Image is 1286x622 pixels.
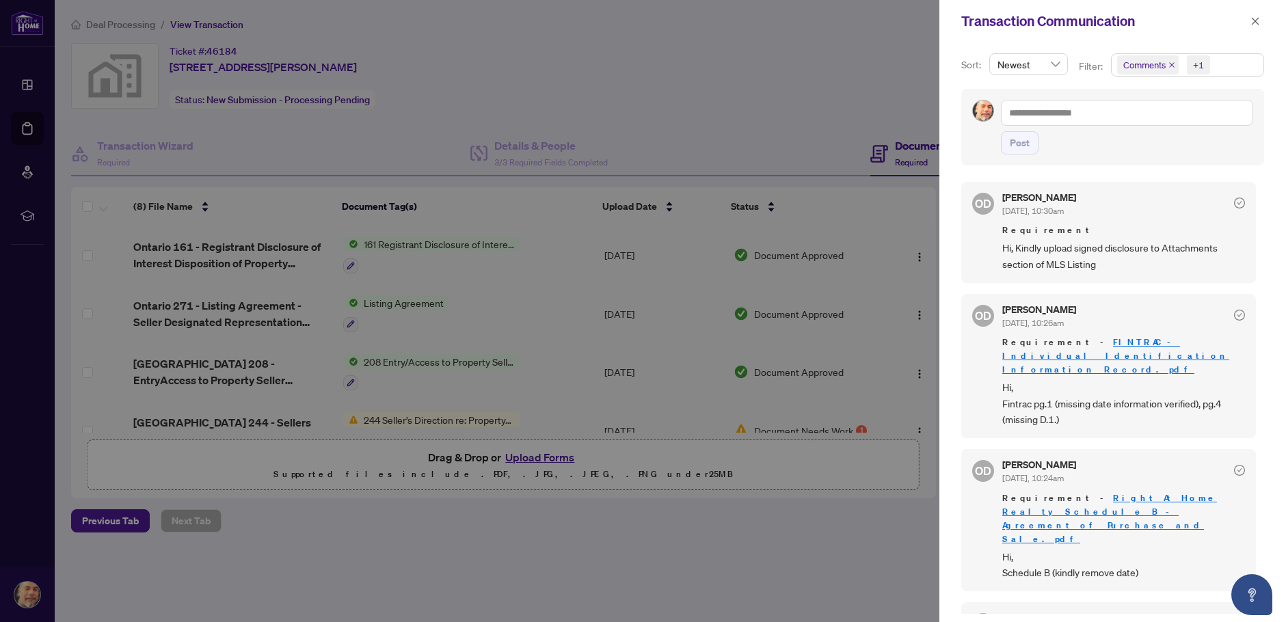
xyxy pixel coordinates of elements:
[1002,224,1245,237] span: Requirement
[1250,16,1260,26] span: close
[1234,310,1245,321] span: check-circle
[1002,193,1076,202] h5: [PERSON_NAME]
[1079,59,1105,74] p: Filter:
[975,307,991,325] span: OD
[975,195,991,213] span: OD
[973,100,993,121] img: Profile Icon
[1002,491,1245,546] span: Requirement -
[1002,336,1245,377] span: Requirement -
[1001,131,1039,154] button: Post
[1117,55,1179,75] span: Comments
[1234,198,1245,208] span: check-circle
[1168,62,1175,68] span: close
[1002,379,1245,427] span: Hi, Fintrac pg.1 (missing date information verified), pg.4 (missing D.1.)
[1002,318,1064,328] span: [DATE], 10:26am
[1002,336,1229,375] a: FINTRAC - Individual Identification Information Record.pdf
[1002,549,1245,581] span: Hi, Schedule B (kindly remove date)
[1002,240,1245,272] span: Hi, Kindly upload signed disclosure to Attachments section of MLS Listing
[1123,58,1166,72] span: Comments
[1002,492,1217,545] a: Right At Home Realty Schedule B - Agreement of Purchase and Sale.pdf
[1002,460,1076,470] h5: [PERSON_NAME]
[1231,574,1272,615] button: Open asap
[1002,206,1064,216] span: [DATE], 10:30am
[1193,58,1204,72] div: +1
[1234,465,1245,476] span: check-circle
[961,11,1246,31] div: Transaction Communication
[997,54,1060,75] span: Newest
[1002,473,1064,483] span: [DATE], 10:24am
[975,462,991,480] span: OD
[1002,305,1076,314] h5: [PERSON_NAME]
[961,57,984,72] p: Sort:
